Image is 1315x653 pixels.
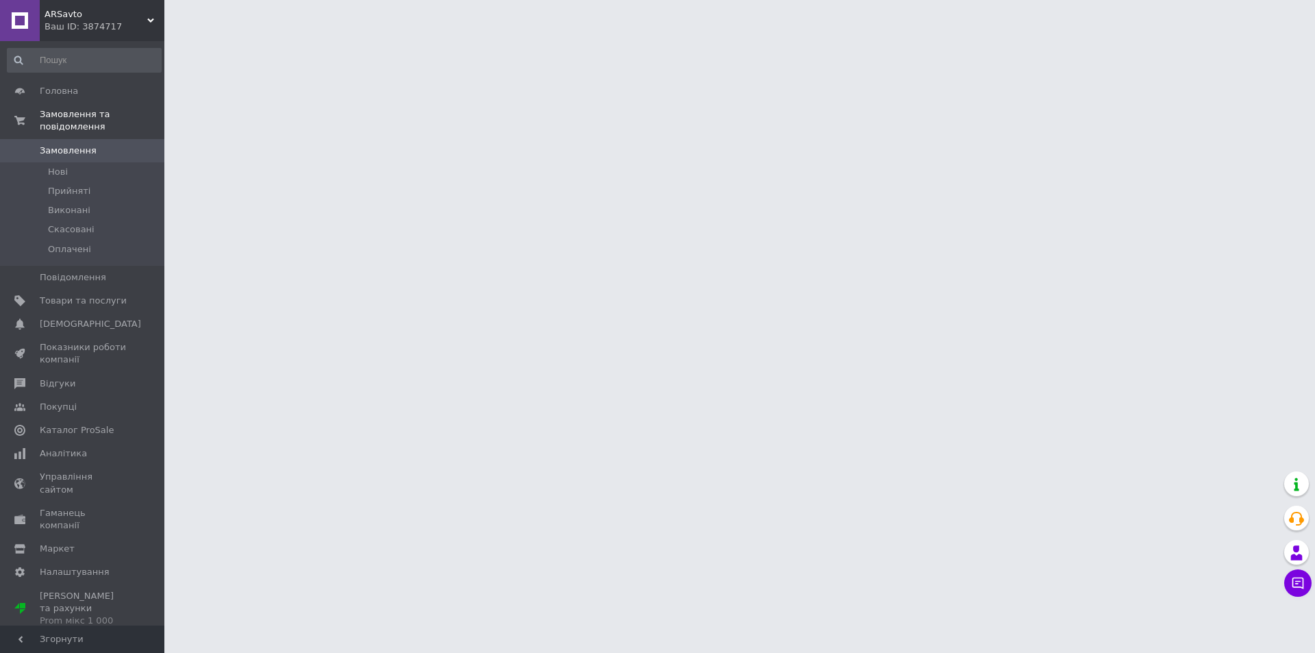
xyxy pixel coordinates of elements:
span: Головна [40,85,78,97]
div: Ваш ID: 3874717 [45,21,164,33]
span: Товари та послуги [40,295,127,307]
span: Оплачені [48,243,91,256]
span: [PERSON_NAME] та рахунки [40,590,127,628]
span: Покупці [40,401,77,413]
span: Показники роботи компанії [40,341,127,366]
span: Гаманець компанії [40,507,127,532]
span: Замовлення [40,145,97,157]
span: Каталог ProSale [40,424,114,436]
span: Скасовані [48,223,95,236]
span: Замовлення та повідомлення [40,108,164,133]
span: Налаштування [40,566,110,578]
button: Чат з покупцем [1284,569,1312,597]
span: [DEMOGRAPHIC_DATA] [40,318,141,330]
span: Виконані [48,204,90,217]
div: Prom мікс 1 000 [40,615,127,627]
span: Повідомлення [40,271,106,284]
span: Маркет [40,543,75,555]
span: Управління сайтом [40,471,127,495]
input: Пошук [7,48,162,73]
span: Аналітика [40,447,87,460]
span: Відгуки [40,378,75,390]
span: Прийняті [48,185,90,197]
span: Нові [48,166,68,178]
span: ARSavto [45,8,147,21]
